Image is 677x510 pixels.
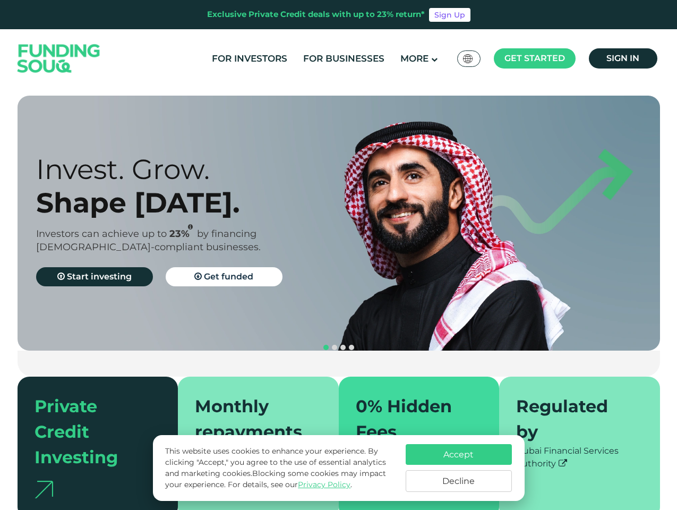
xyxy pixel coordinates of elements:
[36,228,167,240] span: Investors can achieve up to
[36,228,261,253] span: by financing [DEMOGRAPHIC_DATA]-compliant businesses.
[516,394,630,445] div: Regulated by
[36,152,357,186] div: Invest. Grow.
[429,8,470,22] a: Sign Up
[330,343,339,352] button: navigation
[7,32,111,86] img: Logo
[204,271,253,282] span: Get funded
[207,8,425,21] div: Exclusive Private Credit deals with up to 23% return*
[356,394,470,445] div: 0% Hidden Fees
[209,50,290,67] a: For Investors
[36,267,153,286] a: Start investing
[298,480,350,489] a: Privacy Policy
[322,343,330,352] button: navigation
[188,224,193,230] i: 23% IRR (expected) ~ 15% Net yield (expected)
[166,267,282,286] a: Get funded
[35,481,53,498] img: arrow
[67,271,132,282] span: Start investing
[504,53,565,63] span: Get started
[606,53,639,63] span: Sign in
[347,343,356,352] button: navigation
[301,50,387,67] a: For Businesses
[339,343,347,352] button: navigation
[406,444,512,465] button: Accept
[165,469,386,489] span: Blocking some cookies may impact your experience.
[169,228,197,240] span: 23%
[516,445,643,470] div: Dubai Financial Services Authority
[400,53,429,64] span: More
[463,54,473,63] img: SA Flag
[35,394,149,470] div: Private Credit Investing
[228,480,352,489] span: For details, see our .
[36,186,357,219] div: Shape [DATE].
[165,446,395,490] p: This website uses cookies to enhance your experience. By clicking "Accept," you agree to the use ...
[195,394,309,445] div: Monthly repayments
[406,470,512,492] button: Decline
[589,48,657,69] a: Sign in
